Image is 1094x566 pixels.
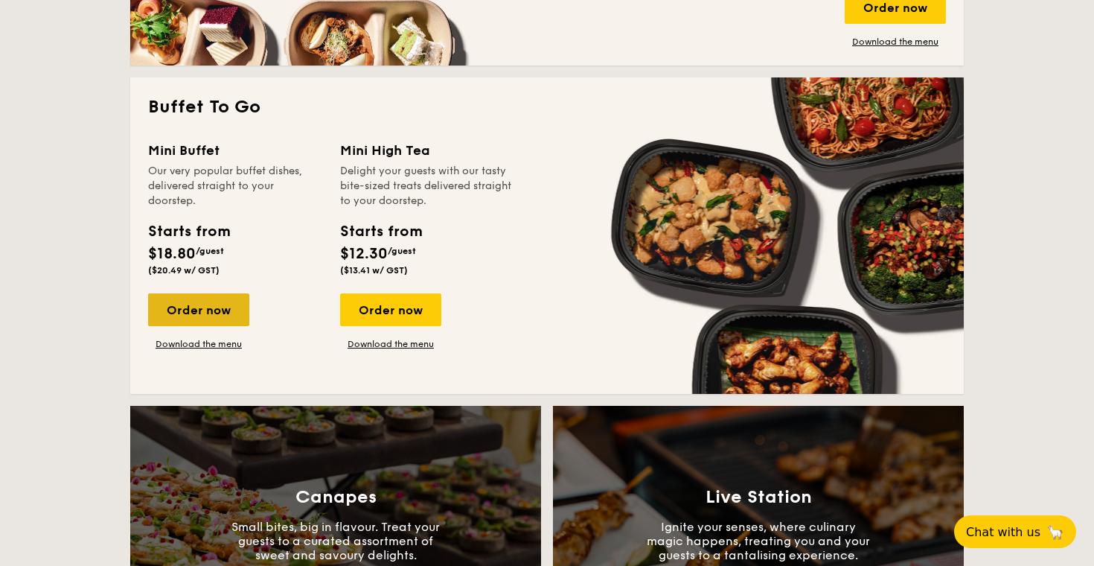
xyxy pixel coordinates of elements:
div: Starts from [148,220,229,243]
span: ($20.49 w/ GST) [148,265,220,276]
button: Chat with us🦙 [954,515,1076,548]
h3: Canapes [295,487,377,508]
span: /guest [196,246,224,256]
div: Mini Buffet [148,140,322,161]
a: Download the menu [845,36,946,48]
span: $18.80 [148,245,196,263]
p: Ignite your senses, where culinary magic happens, treating you and your guests to a tantalising e... [647,520,870,562]
div: Order now [340,293,441,326]
div: Delight your guests with our tasty bite-sized treats delivered straight to your doorstep. [340,164,514,209]
span: ($13.41 w/ GST) [340,265,408,276]
a: Download the menu [340,338,441,350]
a: Download the menu [148,338,249,350]
div: Our very popular buffet dishes, delivered straight to your doorstep. [148,164,322,209]
h3: Live Station [706,487,812,508]
h2: Buffet To Go [148,95,946,119]
span: /guest [388,246,416,256]
span: Chat with us [966,525,1040,539]
div: Starts from [340,220,421,243]
p: Small bites, big in flavour. Treat your guests to a curated assortment of sweet and savoury delig... [224,520,447,562]
span: $12.30 [340,245,388,263]
div: Order now [148,293,249,326]
div: Mini High Tea [340,140,514,161]
span: 🦙 [1046,524,1064,541]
